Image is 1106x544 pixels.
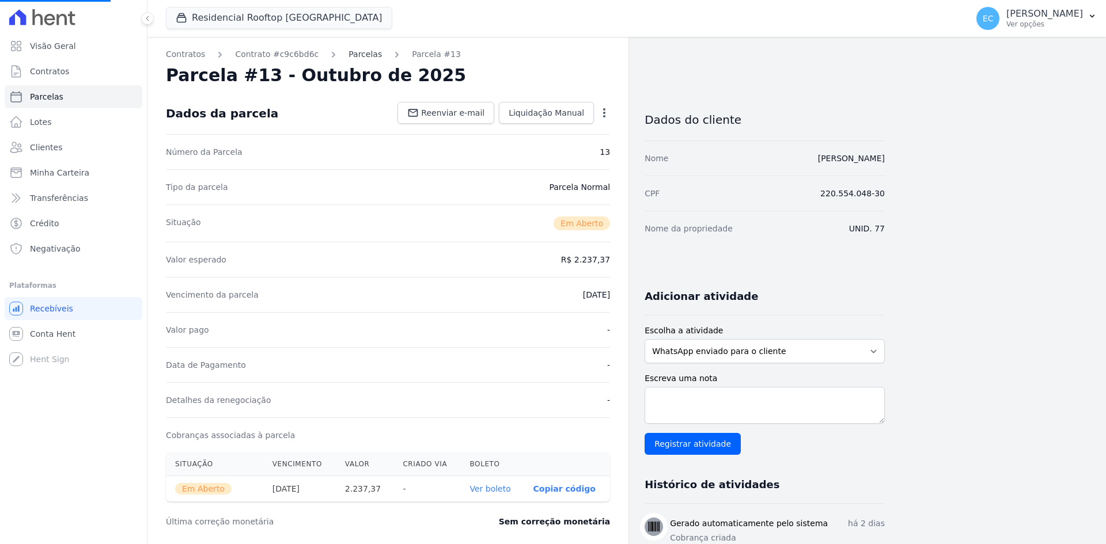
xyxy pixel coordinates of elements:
dd: [DATE] [583,289,610,300]
p: Cobrança criada [670,532,885,544]
span: Reenviar e-mail [421,107,484,119]
th: Situação [166,452,263,476]
a: Contrato #c9c6bd6c [235,48,319,60]
span: Lotes [30,116,52,128]
th: - [393,476,460,502]
p: há 2 dias [848,518,885,530]
a: Parcela #13 [412,48,461,60]
a: Contratos [5,60,142,83]
a: Contratos [166,48,205,60]
span: Parcelas [30,91,63,102]
h3: Dados do cliente [645,113,885,127]
button: Copiar código [533,484,596,493]
nav: Breadcrumb [166,48,610,60]
h3: Adicionar atividade [645,290,758,303]
a: Transferências [5,187,142,210]
th: Vencimento [263,452,336,476]
th: Criado via [393,452,460,476]
dt: Valor pago [166,324,209,336]
span: Negativação [30,243,81,254]
th: Boleto [460,452,524,476]
dt: Vencimento da parcela [166,289,259,300]
a: Parcelas [349,48,382,60]
h3: Gerado automaticamente pelo sistema [670,518,828,530]
a: Minha Carteira [5,161,142,184]
th: 2.237,37 [336,476,394,502]
th: [DATE] [263,476,336,502]
dt: Número da Parcela [166,146,243,158]
a: Parcelas [5,85,142,108]
span: Em Aberto [554,216,610,230]
dt: CPF [645,188,660,199]
a: Crédito [5,212,142,235]
a: [PERSON_NAME] [818,154,885,163]
p: [PERSON_NAME] [1006,8,1083,20]
label: Escreva uma nota [645,372,885,385]
a: Recebíveis [5,297,142,320]
dd: Sem correção monetária [499,516,610,527]
span: Transferências [30,192,88,204]
button: Residencial Rooftop [GEOGRAPHIC_DATA] [166,7,392,29]
p: Ver opções [1006,20,1083,29]
dt: Data de Pagamento [166,359,246,371]
dt: Detalhes da renegociação [166,394,271,406]
button: EC [PERSON_NAME] Ver opções [967,2,1106,35]
dt: Tipo da parcela [166,181,228,193]
div: Plataformas [9,279,138,292]
a: Reenviar e-mail [397,102,494,124]
span: Contratos [30,66,69,77]
a: Ver boleto [469,484,510,493]
dt: Última correção monetária [166,516,429,527]
span: Crédito [30,218,59,229]
dt: Nome da propriedade [645,223,733,234]
dd: 13 [600,146,610,158]
dd: - [607,394,610,406]
span: Visão Geral [30,40,76,52]
span: Recebíveis [30,303,73,314]
dt: Situação [166,216,201,230]
dd: - [607,359,610,371]
th: Valor [336,452,394,476]
a: Liquidação Manual [499,102,594,124]
a: Visão Geral [5,35,142,58]
dt: Cobranças associadas à parcela [166,429,295,441]
a: Negativação [5,237,142,260]
dt: Valor esperado [166,254,226,265]
a: Lotes [5,111,142,134]
span: Minha Carteira [30,167,89,178]
span: Em Aberto [175,483,232,494]
h2: Parcela #13 - Outubro de 2025 [166,65,466,86]
input: Registrar atividade [645,433,741,455]
span: Conta Hent [30,328,75,340]
span: Clientes [30,142,62,153]
span: EC [983,14,994,22]
label: Escolha a atividade [645,325,885,337]
span: Liquidação Manual [509,107,584,119]
div: Dados da parcela [166,106,278,120]
dd: - [607,324,610,336]
dt: Nome [645,153,668,164]
dd: R$ 2.237,37 [561,254,610,265]
a: Conta Hent [5,322,142,345]
h3: Histórico de atividades [645,478,779,492]
a: Clientes [5,136,142,159]
dd: 220.554.048-30 [820,188,885,199]
dd: Parcela Normal [549,181,610,193]
dd: UNID. 77 [849,223,885,234]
